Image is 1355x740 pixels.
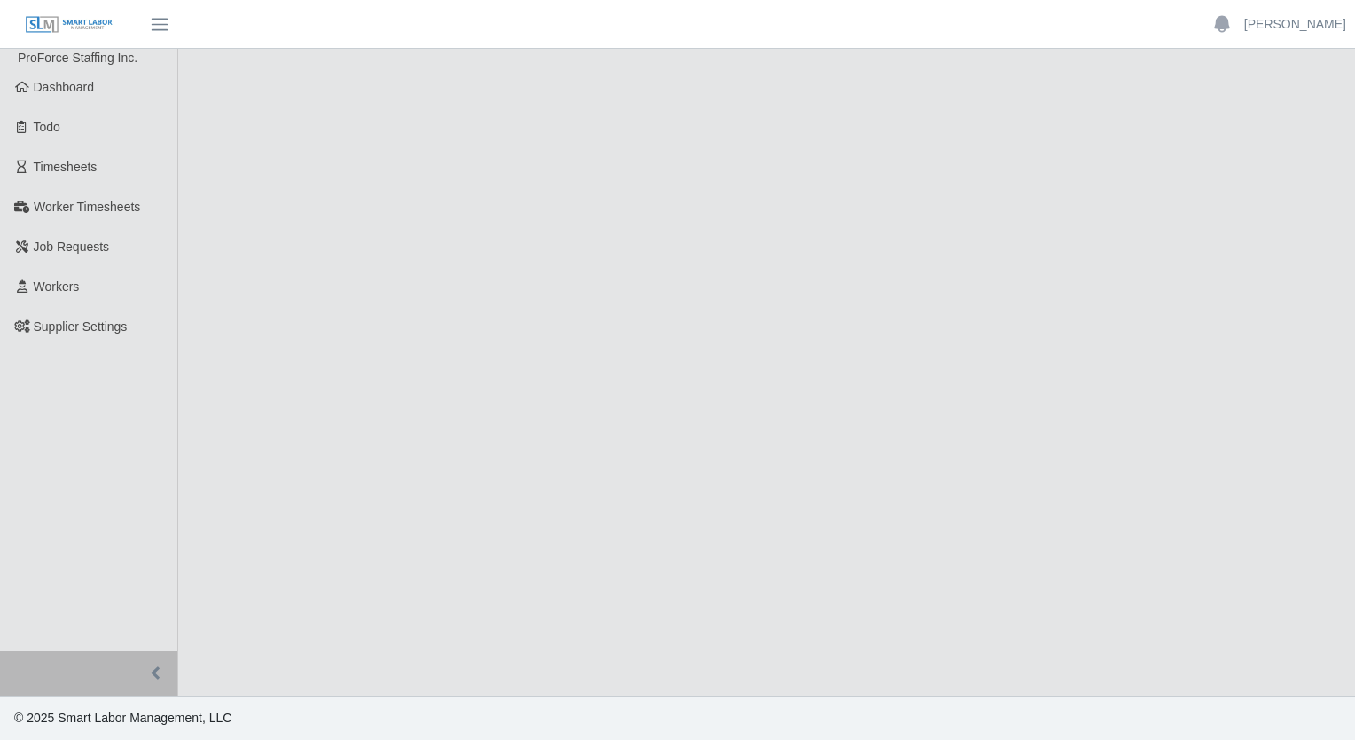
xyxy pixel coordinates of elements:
[25,15,114,35] img: SLM Logo
[34,319,128,334] span: Supplier Settings
[34,120,60,134] span: Todo
[1244,15,1346,34] a: [PERSON_NAME]
[34,80,95,94] span: Dashboard
[14,711,231,725] span: © 2025 Smart Labor Management, LLC
[34,160,98,174] span: Timesheets
[34,240,110,254] span: Job Requests
[34,200,140,214] span: Worker Timesheets
[18,51,137,65] span: ProForce Staffing Inc.
[34,279,80,294] span: Workers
